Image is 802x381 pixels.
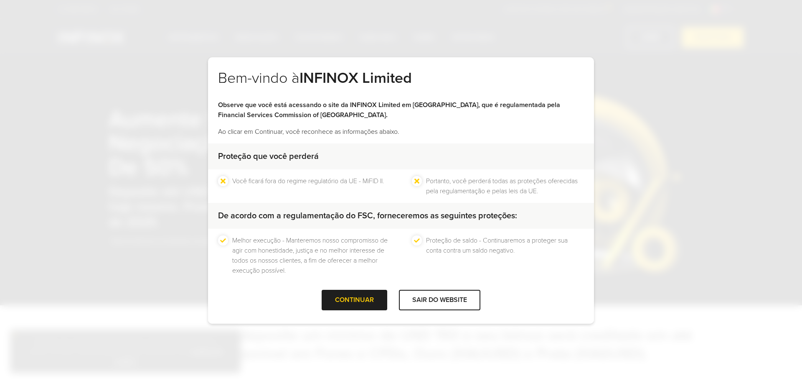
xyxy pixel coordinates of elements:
strong: INFINOX Limited [299,69,412,87]
div: SAIR DO WEBSITE [399,290,480,310]
li: Você ficará fora do regime regulatório da UE - MiFID II. [232,176,384,196]
li: Proteção de saldo - Continuaremos a proteger sua conta contra um saldo negativo. [426,235,584,276]
h2: Bem-vindo à [218,69,584,100]
strong: De acordo com a regulamentação do FSC, forneceremos as seguintes proteções: [218,211,517,221]
p: Ao clicar em Continuar, você reconhece as informações abaixo. [218,127,584,137]
strong: Observe que você está acessando o site da INFINOX Limited em [GEOGRAPHIC_DATA], que é regulamenta... [218,101,560,119]
li: Melhor execução - Manteremos nosso compromisso de agir com honestidade, justiça e no melhor inter... [232,235,390,276]
strong: Proteção que você perderá [218,151,319,161]
div: CONTINUAR [322,290,387,310]
li: Portanto, você perderá todas as proteções oferecidas pela regulamentação e pelas leis da UE. [426,176,584,196]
